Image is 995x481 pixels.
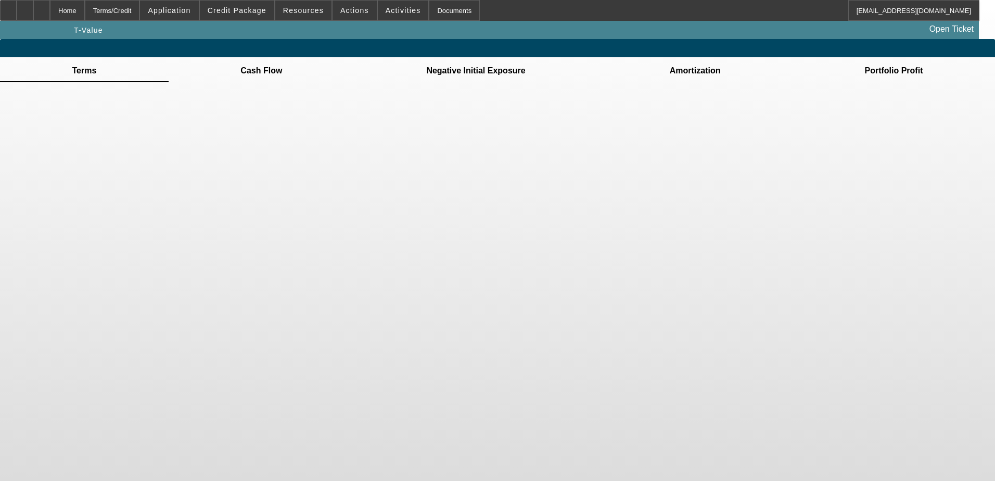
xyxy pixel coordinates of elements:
[200,1,274,20] button: Credit Package
[378,1,429,20] button: Activities
[148,6,190,15] span: Application
[72,66,97,75] td: Terms
[283,6,324,15] span: Resources
[275,1,331,20] button: Resources
[925,20,978,38] a: Open Ticket
[208,6,266,15] span: Credit Package
[340,6,369,15] span: Actions
[240,66,283,75] td: Cash Flow
[333,1,377,20] button: Actions
[669,66,721,75] td: Amortization
[140,1,198,20] button: Application
[426,66,526,75] td: Negative Initial Exposure
[74,26,103,34] span: T-Value
[71,21,106,40] button: T-Value
[864,66,923,75] td: Portfolio Profit
[386,6,421,15] span: Activities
